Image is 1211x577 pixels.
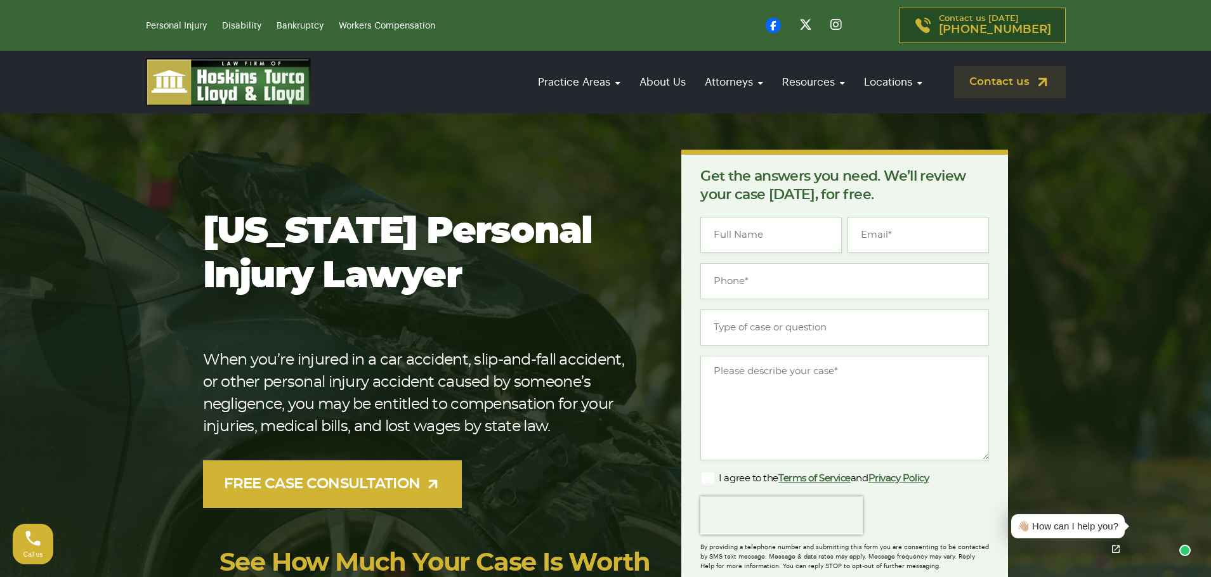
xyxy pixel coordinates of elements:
a: About Us [633,64,692,100]
input: Full Name [700,217,842,253]
label: I agree to the and [700,471,929,486]
img: arrow-up-right-light.svg [425,476,441,492]
p: When you’re injured in a car accident, slip-and-fall accident, or other personal injury accident ... [203,349,641,438]
span: Call us [23,551,43,558]
h1: [US_STATE] Personal Injury Lawyer [203,210,641,299]
p: Get the answers you need. We’ll review your case [DATE], for free. [700,167,989,204]
input: Phone* [700,263,989,299]
a: Personal Injury [146,22,207,30]
input: Email* [848,217,989,253]
span: [PHONE_NUMBER] [939,23,1051,36]
div: 👋🏼 How can I help you? [1018,519,1118,534]
img: logo [146,58,311,106]
a: Locations [858,64,929,100]
a: Resources [776,64,851,100]
input: Type of case or question [700,309,989,346]
a: Disability [222,22,261,30]
a: Contact us [DATE][PHONE_NUMBER] [899,8,1066,43]
div: By providing a telephone number and submitting this form you are consenting to be contacted by SM... [700,535,989,571]
p: Contact us [DATE] [939,15,1051,36]
a: Contact us [954,66,1066,98]
a: Attorneys [698,64,769,100]
a: Terms of Service [778,474,851,483]
iframe: reCAPTCHA [700,496,863,535]
a: Privacy Policy [868,474,929,483]
a: Open chat [1103,536,1129,562]
a: Practice Areas [532,64,627,100]
a: See How Much Your Case Is Worth [219,550,650,576]
a: Bankruptcy [277,22,324,30]
a: FREE CASE CONSULTATION [203,460,462,508]
a: Workers Compensation [339,22,435,30]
